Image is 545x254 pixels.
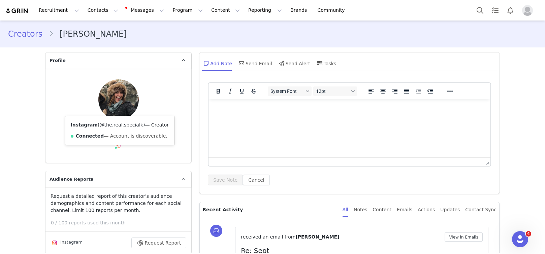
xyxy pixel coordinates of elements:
[202,55,232,71] div: Add Note
[483,158,490,166] div: Press the Up and Down arrow keys to resize the editor.
[35,3,83,18] button: Recruitment
[413,86,424,96] button: Decrease indent
[316,88,349,94] span: 12pt
[3,13,229,30] div: Thank you so much for sending this my way, it looks like it got stuck at the Amazon facility in [...
[488,3,503,18] a: Tasks
[397,202,412,217] div: Emails
[244,3,286,18] button: Reporting
[445,232,483,242] button: View in Emails
[314,3,352,18] a: Community
[401,86,412,96] button: Justify
[343,202,348,217] div: All
[286,3,313,18] a: Brands
[98,122,145,128] span: ( )
[7,67,229,73] div: Thanks so much
[207,3,244,18] button: Content
[3,3,229,40] div: Hi [PERSON_NAME],
[95,46,174,51] a: [EMAIL_ADDRESS][DOMAIN_NAME]
[3,35,229,40] div: I'm so sorry for the delay here, let me know if you need anything else :)
[278,55,310,71] div: Send Alert
[202,202,337,217] p: Recent Activity
[365,86,377,96] button: Align left
[3,46,229,51] div: [DATE][DATE] 7:17 AM [PERSON_NAME] < > wrote:
[104,133,167,139] span: — Account is discoverable.
[51,193,186,214] p: Request a detailed report of this creator's audience demographics and content performance for eac...
[123,3,168,18] button: Messages
[465,202,496,217] div: Contact Sync
[473,3,487,18] button: Search
[51,219,191,226] p: 0 / 100 reports used this month
[354,202,367,217] div: Notes
[313,86,357,96] button: Font sizes
[512,231,528,247] iframe: Intercom live chat
[270,88,303,94] span: System Font
[208,175,243,185] button: Save Note
[373,202,391,217] div: Content
[241,234,295,240] span: received an email from
[444,86,456,96] button: Reveal or hide additional toolbar items
[168,3,207,18] button: Program
[50,57,66,64] span: Profile
[50,176,93,183] span: Audience Reports
[98,79,139,120] img: 8689ee23-9998-4052-bbe1-a8c24d9d1414.jpg
[418,202,435,217] div: Actions
[377,86,389,96] button: Align center
[236,86,248,96] button: Underline
[7,73,229,83] div: [PERSON_NAME]
[522,5,533,16] img: placeholder-profile.jpg
[100,122,143,128] a: @the.real.specialk
[243,175,269,185] button: Cancel
[84,3,122,18] button: Contacts
[440,202,460,217] div: Updates
[518,5,540,16] button: Profile
[526,231,531,237] span: 4
[145,122,169,128] span: — Creator
[248,86,259,96] button: Strikethrough
[52,240,57,246] img: instagram.svg
[71,122,98,128] strong: Instagram
[76,133,104,139] strong: Connected
[7,51,229,83] div: Hi [PERSON_NAME]
[224,86,236,96] button: Italic
[389,86,400,96] button: Align right
[5,8,29,14] img: grin logo
[503,3,518,18] button: Notifications
[51,239,83,247] div: Instagram
[3,3,229,30] body: Hi [PERSON_NAME], Thank you so much for working with Clean Simple Eats! Your payment of $68.59 ma...
[7,57,229,67] div: I was noticing that I haven’t received my September free items yet, I checked on the docket & it ...
[209,99,490,157] iframe: Rich Text Area
[316,55,336,71] div: Tasks
[131,238,187,248] button: Request Report
[237,55,272,71] div: Send Email
[213,86,224,96] button: Bold
[295,234,339,240] span: [PERSON_NAME]
[7,78,229,83] div: Sent from my iPhone
[424,86,436,96] button: Increase indent
[8,28,49,40] a: Creators
[268,86,312,96] button: Fonts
